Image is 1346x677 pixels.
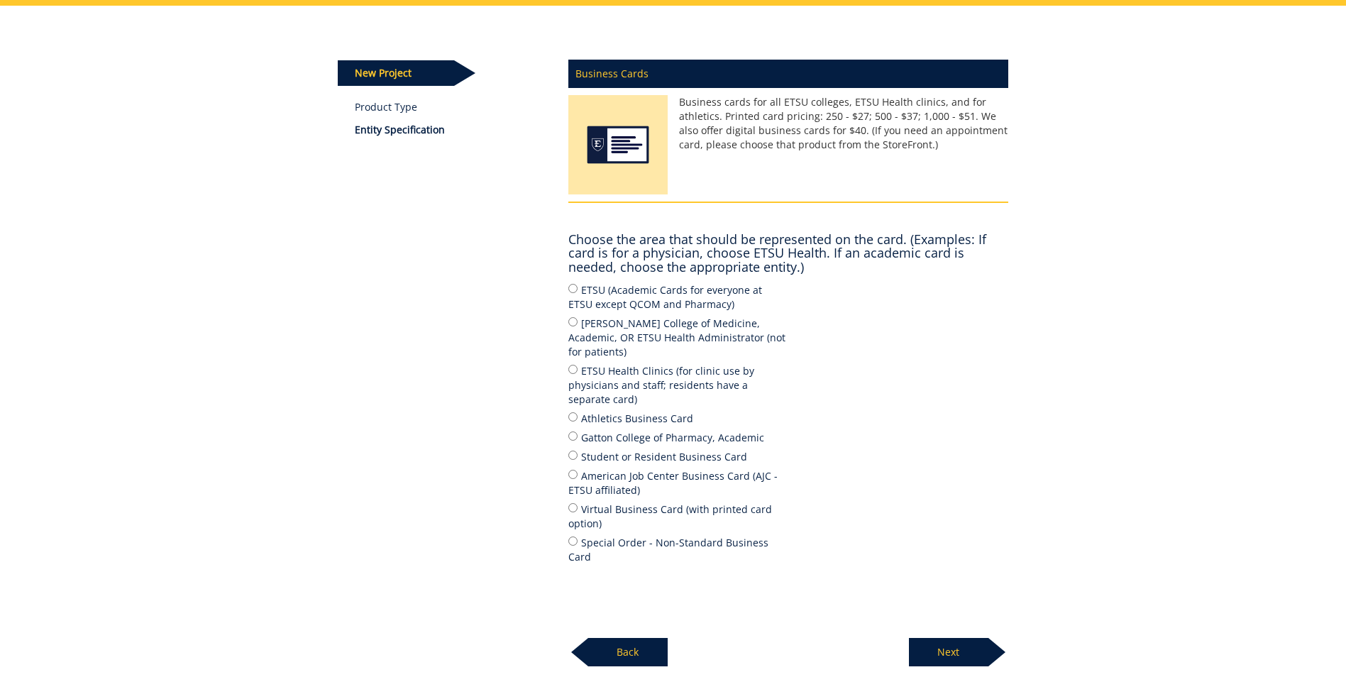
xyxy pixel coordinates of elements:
p: Back [588,638,668,666]
label: ETSU (Academic Cards for everyone at ETSU except QCOM and Pharmacy) [568,282,788,312]
label: Gatton College of Pharmacy, Academic [568,429,788,445]
p: Entity Specification [355,123,547,137]
img: Business Cards [568,95,668,202]
label: Student or Resident Business Card [568,448,788,464]
label: Special Order - Non-Standard Business Card [568,534,788,564]
input: ETSU Health Clinics (for clinic use by physicians and staff; residents have a separate card) [568,365,578,374]
label: ETSU Health Clinics (for clinic use by physicians and staff; residents have a separate card) [568,363,788,407]
input: Student or Resident Business Card [568,451,578,460]
input: ETSU (Academic Cards for everyone at ETSU except QCOM and Pharmacy) [568,284,578,293]
a: Product Type [355,100,547,114]
input: [PERSON_NAME] College of Medicine, Academic, OR ETSU Health Administrator (not for patients) [568,317,578,326]
input: American Job Center Business Card (AJC - ETSU affiliated) [568,470,578,479]
input: Athletics Business Card [568,412,578,422]
input: Special Order - Non-Standard Business Card [568,536,578,546]
p: Next [909,638,988,666]
label: American Job Center Business Card (AJC - ETSU affiliated) [568,468,788,497]
label: [PERSON_NAME] College of Medicine, Academic, OR ETSU Health Administrator (not for patients) [568,315,788,359]
input: Gatton College of Pharmacy, Academic [568,431,578,441]
label: Athletics Business Card [568,410,788,426]
input: Virtual Business Card (with printed card option) [568,503,578,512]
h4: Choose the area that should be represented on the card. (Examples: If card is for a physician, ch... [568,233,1008,275]
label: Virtual Business Card (with printed card option) [568,501,788,531]
p: New Project [338,60,454,86]
p: Business cards for all ETSU colleges, ETSU Health clinics, and for athletics. Printed card pricin... [568,95,1008,152]
p: Business Cards [568,60,1008,88]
